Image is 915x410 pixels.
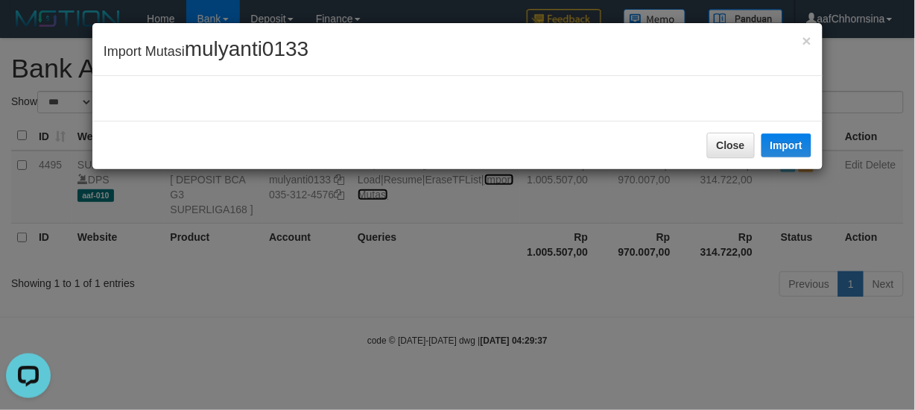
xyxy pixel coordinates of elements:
button: Open LiveChat chat widget [6,6,51,51]
button: Close [707,133,755,158]
span: mulyanti0133 [185,37,309,60]
button: Close [802,33,811,48]
span: Import Mutasi [104,44,309,59]
span: × [802,32,811,49]
button: Import [762,133,812,157]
